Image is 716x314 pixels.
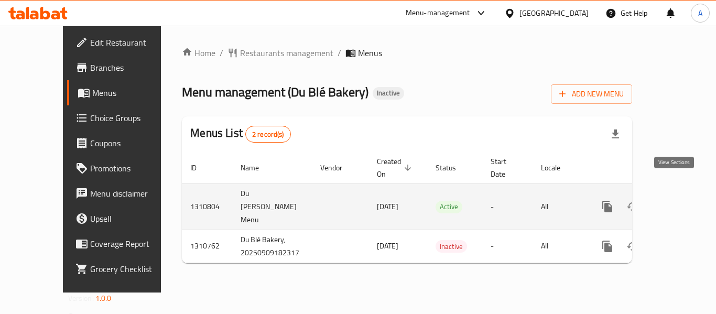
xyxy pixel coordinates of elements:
td: All [533,230,587,263]
span: Grocery Checklist [90,263,174,275]
span: [DATE] [377,200,398,213]
button: more [595,234,620,259]
span: Vendor [320,161,356,174]
a: Menu disclaimer [67,181,182,206]
a: Promotions [67,156,182,181]
li: / [220,47,223,59]
a: Edit Restaurant [67,30,182,55]
div: Menu-management [406,7,470,19]
span: Created On [377,155,415,180]
td: Du [PERSON_NAME] Menu [232,183,312,230]
span: Menus [92,86,174,99]
span: Coverage Report [90,237,174,250]
th: Actions [587,152,704,184]
button: more [595,194,620,219]
span: Inactive [436,241,467,253]
span: Status [436,161,470,174]
span: A [698,7,702,19]
a: Menus [67,80,182,105]
td: - [482,183,533,230]
span: Active [436,201,462,213]
td: Du Blé Bakery, 20250909182317 [232,230,312,263]
span: 1.0.0 [95,291,112,305]
span: Locale [541,161,574,174]
span: 2 record(s) [246,129,290,139]
a: Branches [67,55,182,80]
span: Inactive [373,89,404,98]
td: 1310804 [182,183,232,230]
span: Menu disclaimer [90,187,174,200]
button: Change Status [620,194,645,219]
a: Coupons [67,131,182,156]
div: Inactive [436,240,467,253]
span: Restaurants management [240,47,333,59]
span: Version: [68,291,94,305]
li: / [338,47,341,59]
a: Upsell [67,206,182,231]
span: Upsell [90,212,174,225]
span: Choice Groups [90,112,174,124]
a: Home [182,47,215,59]
span: ID [190,161,210,174]
span: Menus [358,47,382,59]
td: 1310762 [182,230,232,263]
span: Name [241,161,273,174]
a: Restaurants management [227,47,333,59]
nav: breadcrumb [182,47,632,59]
span: [DATE] [377,239,398,253]
span: Start Date [491,155,520,180]
div: Total records count [245,126,291,143]
h2: Menus List [190,125,290,143]
span: Add New Menu [559,88,624,101]
div: Inactive [373,87,404,100]
td: All [533,183,587,230]
a: Grocery Checklist [67,256,182,281]
table: enhanced table [182,152,704,263]
a: Choice Groups [67,105,182,131]
a: Coverage Report [67,231,182,256]
span: Menu management ( Du Blé Bakery ) [182,80,368,104]
span: Branches [90,61,174,74]
span: Coupons [90,137,174,149]
button: Add New Menu [551,84,632,104]
div: [GEOGRAPHIC_DATA] [519,7,589,19]
span: Promotions [90,162,174,175]
button: Change Status [620,234,645,259]
span: Edit Restaurant [90,36,174,49]
td: - [482,230,533,263]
